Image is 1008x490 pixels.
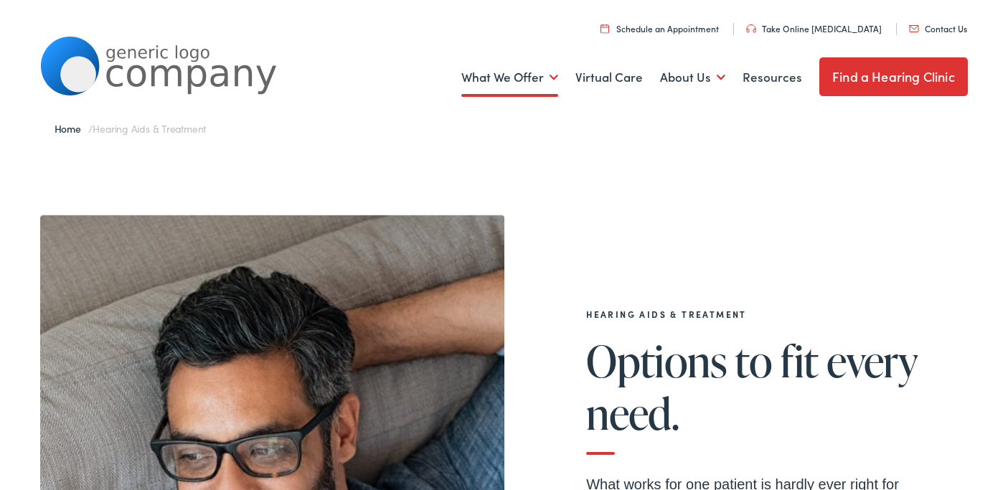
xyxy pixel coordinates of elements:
span: fit [781,337,819,385]
a: Schedule an Appointment [600,22,719,34]
a: About Us [660,51,725,104]
a: Home [55,121,88,136]
a: What We Offer [461,51,558,104]
span: to [735,337,772,385]
span: need. [586,390,679,437]
img: utility icon [746,24,756,33]
h2: Hearing Aids & Treatment [586,309,931,319]
a: Find a Hearing Clinic [819,57,968,96]
a: Contact Us [909,22,967,34]
a: Resources [743,51,802,104]
span: every [826,337,918,385]
a: Virtual Care [575,51,643,104]
img: utility icon [600,24,609,33]
img: utility icon [909,25,919,32]
span: Hearing Aids & Treatment [93,121,206,136]
span: Options [586,337,727,385]
a: Take Online [MEDICAL_DATA] [746,22,882,34]
span: / [55,121,207,136]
